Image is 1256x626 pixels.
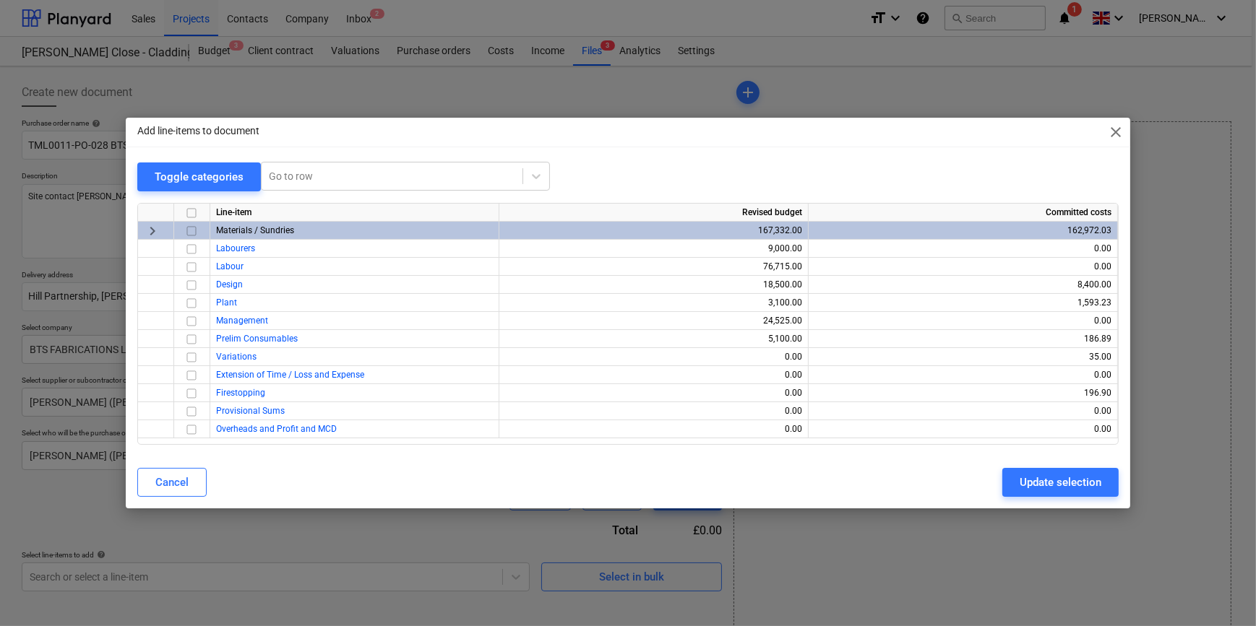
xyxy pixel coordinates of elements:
[137,123,259,139] p: Add line-items to document
[814,420,1111,438] div: 0.00
[505,366,802,384] div: 0.00
[137,468,207,497] button: Cancel
[814,222,1111,240] div: 162,972.03
[216,352,257,362] a: Variations
[505,384,802,402] div: 0.00
[216,261,244,271] a: Labour
[505,258,802,276] div: 76,715.00
[814,366,1111,384] div: 0.00
[1020,473,1101,492] div: Update selection
[814,258,1111,276] div: 0.00
[144,222,161,240] span: keyboard_arrow_right
[505,402,802,420] div: 0.00
[814,330,1111,348] div: 186.89
[814,294,1111,312] div: 1,593.23
[1002,468,1119,497] button: Update selection
[809,204,1118,222] div: Committed costs
[505,276,802,294] div: 18,500.00
[216,334,298,344] a: Prelim Consumables
[216,243,255,253] a: Labourers
[216,316,268,326] a: Management
[505,240,802,258] div: 9,000.00
[499,204,809,222] div: Revised budget
[210,204,499,222] div: Line-item
[814,240,1111,258] div: 0.00
[216,297,237,308] a: Plant
[814,384,1111,402] div: 196.90
[814,312,1111,330] div: 0.00
[216,279,243,290] a: Design
[505,348,802,366] div: 0.00
[814,402,1111,420] div: 0.00
[505,222,802,240] div: 167,332.00
[814,348,1111,366] div: 35.00
[216,406,285,416] a: Provisional Sums
[216,424,337,434] a: Overheads and Profit and MCD
[505,312,802,330] div: 24,525.00
[1184,557,1256,626] iframe: Chat Widget
[155,168,244,186] div: Toggle categories
[137,162,261,191] button: Toggle categories
[814,276,1111,294] div: 8,400.00
[216,388,265,398] a: Firestopping
[216,370,364,380] a: Extension of Time / Loss and Expense
[505,294,802,312] div: 3,100.00
[216,225,294,235] span: Materials / Sundries
[155,473,189,492] div: Cancel
[505,420,802,438] div: 0.00
[1107,123,1124,141] span: close
[505,330,802,348] div: 5,100.00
